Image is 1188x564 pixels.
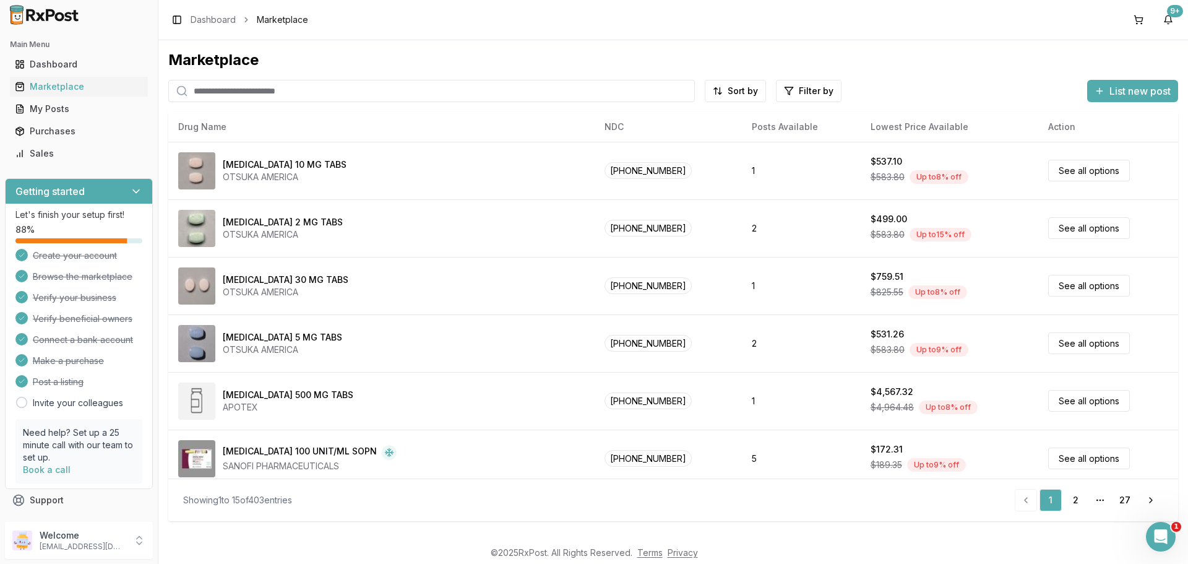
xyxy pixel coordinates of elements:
a: 2 [1064,489,1087,511]
button: My Posts [5,99,153,119]
span: Make a purchase [33,355,104,367]
div: Purchases [15,125,143,137]
span: [PHONE_NUMBER] [605,162,692,179]
a: Invite your colleagues [33,397,123,409]
a: See all options [1048,332,1130,354]
div: $531.26 [871,328,904,341]
span: Create your account [33,249,117,262]
a: Purchases [10,120,148,142]
span: $583.80 [871,344,905,356]
button: Support [5,489,153,511]
div: $4,567.32 [871,386,913,398]
div: Marketplace [168,50,1178,70]
span: Verify beneficial owners [33,313,132,325]
span: [PHONE_NUMBER] [605,335,692,352]
span: Filter by [799,85,833,97]
div: Up to 8 % off [910,170,968,184]
img: User avatar [12,531,32,550]
a: Sales [10,142,148,165]
td: 2 [742,315,860,372]
a: Privacy [668,547,698,558]
a: Terms [637,547,663,558]
span: $583.80 [871,171,905,183]
a: My Posts [10,98,148,120]
span: 88 % [15,223,35,236]
a: List new post [1087,86,1178,98]
div: $537.10 [871,155,902,168]
span: [PHONE_NUMBER] [605,277,692,294]
nav: breadcrumb [191,14,308,26]
td: 2 [742,199,860,257]
a: Go to next page [1138,489,1163,511]
div: OTSUKA AMERICA [223,228,343,241]
img: Abiraterone Acetate 500 MG TABS [178,383,215,420]
div: APOTEX [223,401,353,414]
th: NDC [595,112,742,142]
span: List new post [1109,84,1171,98]
nav: pagination [1015,489,1163,511]
span: 1 [1171,522,1181,532]
td: 1 [742,142,860,199]
button: Filter by [776,80,841,102]
img: RxPost Logo [5,5,84,25]
a: 1 [1039,489,1062,511]
div: SANOFI PHARMACEUTICALS [223,460,397,472]
div: Sales [15,147,143,160]
a: See all options [1048,390,1130,412]
span: [PHONE_NUMBER] [605,450,692,467]
div: Up to 15 % off [910,228,971,241]
a: See all options [1048,217,1130,239]
a: Marketplace [10,76,148,98]
img: Abilify 10 MG TABS [178,152,215,189]
span: Marketplace [257,14,308,26]
th: Posts Available [742,112,860,142]
div: [MEDICAL_DATA] 100 UNIT/ML SOPN [223,445,377,460]
div: 9+ [1167,5,1183,17]
p: Welcome [40,529,126,542]
p: Let's finish your setup first! [15,209,142,221]
div: [MEDICAL_DATA] 500 MG TABS [223,389,353,401]
div: [MEDICAL_DATA] 2 MG TABS [223,216,343,228]
button: 9+ [1158,10,1178,30]
div: Up to 8 % off [919,401,978,414]
div: Up to 9 % off [907,458,966,472]
div: Showing 1 to 15 of 403 entries [183,494,292,506]
span: Post a listing [33,376,84,388]
div: Up to 8 % off [908,285,967,299]
div: OTSUKA AMERICA [223,344,342,356]
div: $499.00 [871,213,907,225]
iframe: Intercom live chat [1146,522,1176,552]
p: [EMAIL_ADDRESS][DOMAIN_NAME] [40,542,126,552]
span: Verify your business [33,292,116,304]
td: 1 [742,372,860,430]
div: [MEDICAL_DATA] 10 MG TABS [223,158,346,171]
span: $825.55 [871,286,903,298]
a: Dashboard [191,14,236,26]
span: Connect a bank account [33,334,133,346]
span: $583.80 [871,228,905,241]
a: 27 [1114,489,1136,511]
div: $172.31 [871,443,903,456]
div: OTSUKA AMERICA [223,286,348,298]
div: Up to 9 % off [910,343,968,357]
td: 1 [742,257,860,315]
a: Book a call [23,464,71,475]
img: Abilify 5 MG TABS [178,325,215,362]
a: See all options [1048,448,1130,469]
th: Drug Name [168,112,595,142]
span: [PHONE_NUMBER] [605,393,692,409]
td: 5 [742,430,860,487]
span: Browse the marketplace [33,271,132,283]
button: List new post [1087,80,1178,102]
div: Marketplace [15,80,143,93]
div: $759.51 [871,271,903,283]
h2: Main Menu [10,40,148,50]
div: [MEDICAL_DATA] 30 MG TABS [223,274,348,286]
th: Lowest Price Available [861,112,1039,142]
span: $4,964.48 [871,401,914,414]
img: Admelog SoloStar 100 UNIT/ML SOPN [178,440,215,477]
img: Abilify 30 MG TABS [178,267,215,305]
th: Action [1038,112,1178,142]
a: Dashboard [10,53,148,76]
p: Need help? Set up a 25 minute call with our team to set up. [23,427,135,464]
